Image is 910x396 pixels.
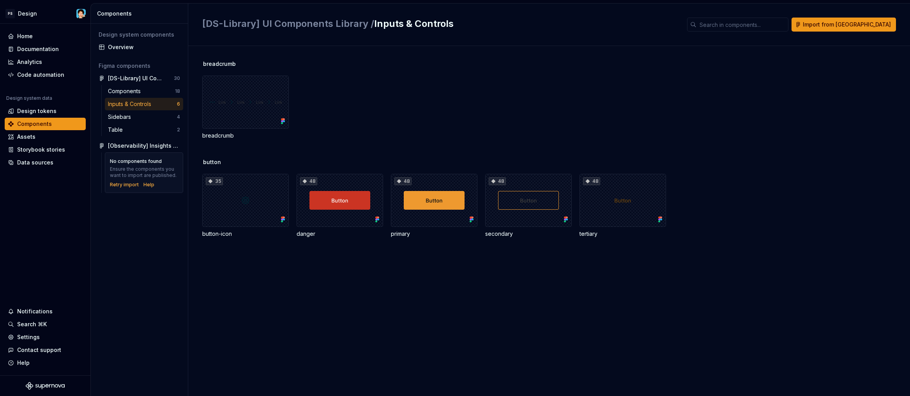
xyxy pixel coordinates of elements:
div: Data sources [17,159,53,166]
div: 6 [177,101,180,107]
div: No components found [110,158,162,164]
a: Components [5,118,86,130]
div: 48secondary [485,174,572,238]
div: primary [391,230,477,238]
div: Table [108,126,126,134]
a: Home [5,30,86,42]
a: Documentation [5,43,86,55]
span: button [203,158,221,166]
div: tertiary [580,230,666,238]
a: Analytics [5,56,86,68]
svg: Supernova Logo [26,382,65,390]
a: Help [143,182,154,188]
div: Settings [17,333,40,341]
div: danger [297,230,383,238]
div: Inputs & Controls [108,100,154,108]
div: 18 [175,88,180,94]
a: Table2 [105,124,183,136]
span: [DS-Library] UI Components Library / [202,18,374,29]
div: [DS-Library] UI Components Library [108,74,166,82]
div: Components [108,87,144,95]
a: Storybook stories [5,143,86,156]
div: Contact support [17,346,61,354]
button: Import from [GEOGRAPHIC_DATA] [792,18,896,32]
div: Notifications [17,308,53,315]
div: 35 [206,177,223,185]
div: Analytics [17,58,42,66]
div: PS [5,9,15,18]
a: Assets [5,131,86,143]
div: Design system components [99,31,180,39]
div: 48danger [297,174,383,238]
button: Retry import [110,182,139,188]
button: Notifications [5,305,86,318]
div: Components [17,120,52,128]
div: breadcrumb [202,76,289,140]
div: Documentation [17,45,59,53]
div: 48 [300,177,317,185]
span: Import from [GEOGRAPHIC_DATA] [803,21,891,28]
button: Contact support [5,344,86,356]
div: 2 [177,127,180,133]
a: Sidebars4 [105,111,183,123]
div: Components [97,10,185,18]
input: Search in components... [696,18,788,32]
div: secondary [485,230,572,238]
div: 48 [583,177,600,185]
button: Search ⌘K [5,318,86,331]
button: Help [5,357,86,369]
span: breadcrumb [203,60,236,68]
img: Leo [76,9,86,18]
a: Components18 [105,85,183,97]
div: Help [17,359,30,367]
div: [Observability] Insights 2.0 [108,142,180,150]
div: Figma components [99,62,180,70]
a: [DS-Library] UI Components Library30 [95,72,183,85]
div: 4 [177,114,180,120]
a: Overview [95,41,183,53]
div: 30 [174,75,180,81]
a: Code automation [5,69,86,81]
div: Sidebars [108,113,134,121]
div: Code automation [17,71,64,79]
a: Inputs & Controls6 [105,98,183,110]
div: 48 [489,177,506,185]
div: Design [18,10,37,18]
div: Design tokens [17,107,57,115]
div: button-icon [202,230,289,238]
div: Assets [17,133,35,141]
div: Ensure the components you want to import are published. [110,166,178,179]
div: 48tertiary [580,174,666,238]
div: Overview [108,43,180,51]
div: 48primary [391,174,477,238]
a: Design tokens [5,105,86,117]
div: Search ⌘K [17,320,47,328]
a: [Observability] Insights 2.0 [95,140,183,152]
div: 48 [394,177,412,185]
h2: Inputs & Controls [202,18,678,30]
button: PSDesignLeo [2,5,89,22]
a: Data sources [5,156,86,169]
div: Design system data [6,95,52,101]
div: Home [17,32,33,40]
div: Storybook stories [17,146,65,154]
a: Settings [5,331,86,343]
div: 35button-icon [202,174,289,238]
div: breadcrumb [202,132,289,140]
